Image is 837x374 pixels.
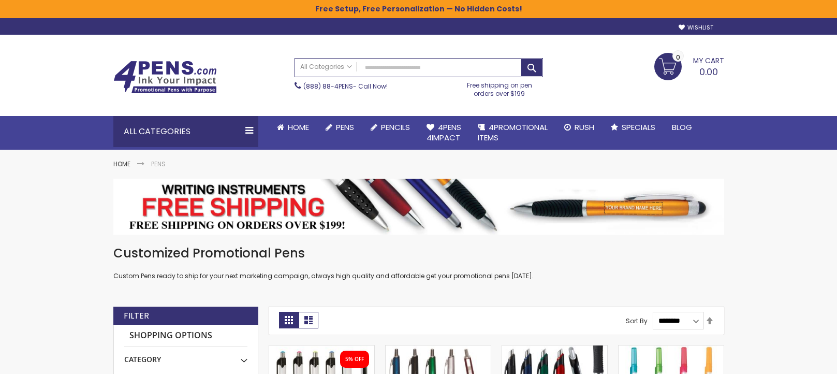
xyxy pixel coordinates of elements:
a: BIC® Round Stic Ice Pen [619,345,724,354]
strong: Filter [124,310,149,322]
span: 4PROMOTIONAL ITEMS [478,122,548,143]
a: Specials [603,116,664,139]
div: All Categories [113,116,258,147]
a: Pencils [362,116,418,139]
span: Specials [622,122,655,133]
span: All Categories [300,63,352,71]
a: The Boss Pen [386,345,491,354]
span: Home [288,122,309,133]
span: Rush [575,122,594,133]
strong: Pens [151,160,166,168]
a: 0.00 0 [654,53,724,79]
span: 0 [676,52,680,62]
strong: Grid [279,312,299,328]
a: Trans Groove Grip [502,345,607,354]
a: All Categories [295,59,357,76]
span: 4Pens 4impact [427,122,461,143]
div: 5% OFF [345,356,364,363]
span: 0.00 [699,65,718,78]
a: Wishlist [679,24,713,32]
span: - Call Now! [303,82,388,91]
div: Category [124,347,247,365]
img: 4Pens Custom Pens and Promotional Products [113,61,217,94]
div: Free shipping on pen orders over $199 [456,77,543,98]
a: 4Pens4impact [418,116,469,150]
a: New Orleans Pen [269,345,374,354]
div: Custom Pens ready to ship for your next marketing campaign, always high quality and affordable ge... [113,245,724,281]
span: Pencils [381,122,410,133]
a: (888) 88-4PENS [303,82,353,91]
a: Pens [317,116,362,139]
a: Home [113,160,130,168]
span: Blog [672,122,692,133]
a: Home [269,116,317,139]
a: Rush [556,116,603,139]
span: Pens [336,122,354,133]
strong: Shopping Options [124,325,247,347]
label: Sort By [626,316,648,325]
h1: Customized Promotional Pens [113,245,724,262]
a: 4PROMOTIONALITEMS [469,116,556,150]
a: Blog [664,116,700,139]
img: Pens [113,179,724,235]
